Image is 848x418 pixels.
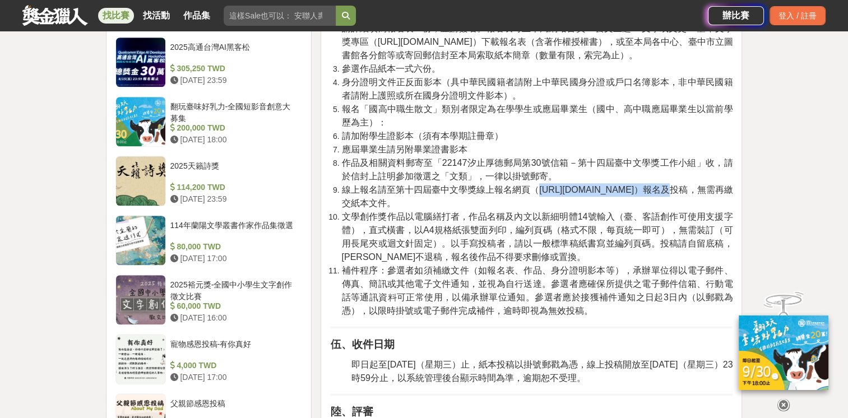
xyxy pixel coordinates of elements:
span: 參選作品紙本一式六份。 [341,64,440,73]
div: 80,000 TWD [170,241,298,253]
span: 請詳細填寫報名表一份，並請簽名。報名表可至本局網站首頁 > 藝文主題 > 文學或文史 > 臺中文學獎專區（[URL][DOMAIN_NAME]）下載報名表（含著作權授權書），或至本局各中心、臺中... [341,24,733,60]
div: 60,000 TWD [170,300,298,312]
div: 2025天籟詩獎 [170,160,298,182]
div: 114年蘭陽文學叢書作家作品集徵選 [170,220,298,241]
a: 找活動 [138,8,174,24]
span: 請加附學生證影本（須有本學期註冊章） [341,131,503,141]
div: 登入 / 註冊 [770,6,826,25]
div: 2025高通台灣AI黑客松 [170,41,298,63]
div: [DATE] 17:00 [170,371,298,383]
span: 線上報名請至第十四屆臺中文學獎線上報名網頁（[URL][DOMAIN_NAME]）報名及投稿，無需再繳交紙本文件。 [341,185,733,208]
span: 文學創作獎作品以電腦繕打者，作品名稱及內文以新細明體14號輸入（臺、客語創作可使用支援字體），直式橫書，以A4規格紙張雙面列印，編列頁碼（格式不限，每頁統一即可），無需裝訂（可用長尾夾或迴文針固... [341,212,733,262]
span: 身分證明文件正反面影本（具中華民國籍者請附上中華民國身分證或戶口名簿影本，非中華民國籍者請附上護照或所在國身分證明文件影本）。 [341,77,733,100]
div: 翻玩臺味好乳力-全國短影音創意大募集 [170,101,298,122]
div: [DATE] 16:00 [170,312,298,324]
div: [DATE] 23:59 [170,75,298,86]
div: [DATE] 17:00 [170,253,298,264]
div: 4,000 TWD [170,360,298,371]
a: 2025高通台灣AI黑客松 305,250 TWD [DATE] 23:59 [115,37,303,87]
span: 即日起至[DATE]（星期三）止，紙本投稿以掛號郵戳為憑，線上投稿開放至[DATE]（星期三）23時59分止，以系統管理後台顯示時間為準，逾期恕不受理。 [351,360,733,383]
a: 寵物感恩投稿-有你真好 4,000 TWD [DATE] 17:00 [115,334,303,384]
div: [DATE] 18:00 [170,134,298,146]
a: 作品集 [179,8,215,24]
input: 這樣Sale也可以： 安聯人壽創意銷售法募集 [224,6,336,26]
div: 114,200 TWD [170,182,298,193]
span: 應屆畢業生請另附畢業證書影本 [341,145,467,154]
div: 2025裕元獎-全國中小學生文字創作徵文比賽 [170,279,298,300]
a: 辦比賽 [708,6,764,25]
a: 2025裕元獎-全國中小學生文字創作徵文比賽 60,000 TWD [DATE] 16:00 [115,275,303,325]
a: 114年蘭陽文學叢書作家作品集徵選 80,000 TWD [DATE] 17:00 [115,215,303,266]
div: 200,000 TWD [170,122,298,134]
img: ff197300-f8ee-455f-a0ae-06a3645bc375.jpg [739,315,828,390]
span: 補件程序：參選者如須補繳文件（如報名表、作品、身分證明影本等），承辦單位得以電子郵件、傳真、簡訊或其他電子文件通知，並視為自行送達。參選者應確保所提供之電子郵件信箱、行動電話等通訊資料可正常使用... [341,266,733,315]
div: 寵物感恩投稿-有你真好 [170,338,298,360]
a: 找比賽 [98,8,134,24]
a: 翻玩臺味好乳力-全國短影音創意大募集 200,000 TWD [DATE] 18:00 [115,96,303,147]
span: 作品及相關資料郵寄至「22147汐止厚德郵局第30號信箱－第十四屆臺中文學獎工作小組」收，請於信封上註明參加徵選之「文類」，一律以掛號郵寄。 [341,158,733,181]
div: [DATE] 23:59 [170,193,298,205]
a: 2025天籟詩獎 114,200 TWD [DATE] 23:59 [115,156,303,206]
div: 305,250 TWD [170,63,298,75]
strong: 伍、收件日期 [330,338,394,350]
strong: 陸、評審 [330,406,373,417]
span: 報名「國高中職生散文」類別者限定為在學學生或應屆畢業生（國中、高中職應屆畢業生以當前學歷為主）： [341,104,733,127]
